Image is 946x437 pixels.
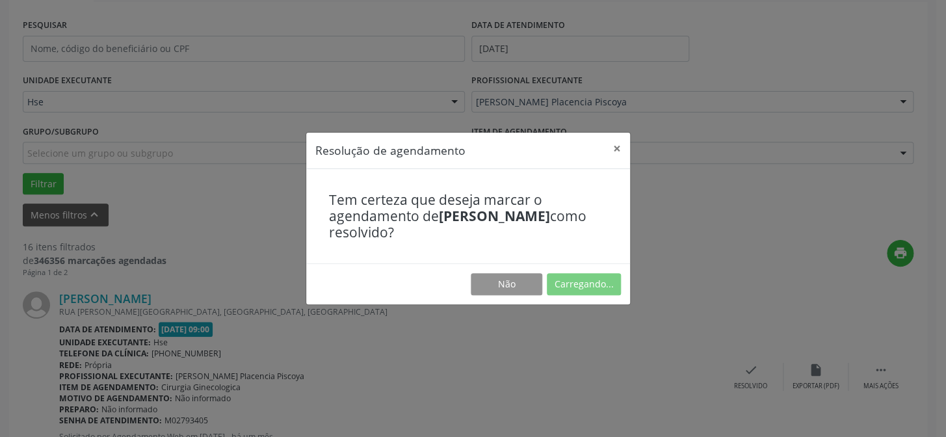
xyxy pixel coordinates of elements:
[315,142,466,159] h5: Resolução de agendamento
[547,273,621,295] button: Carregando...
[471,273,542,295] button: Não
[604,133,630,165] button: Close
[439,207,550,225] b: [PERSON_NAME]
[329,192,607,241] h4: Tem certeza que deseja marcar o agendamento de como resolvido?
